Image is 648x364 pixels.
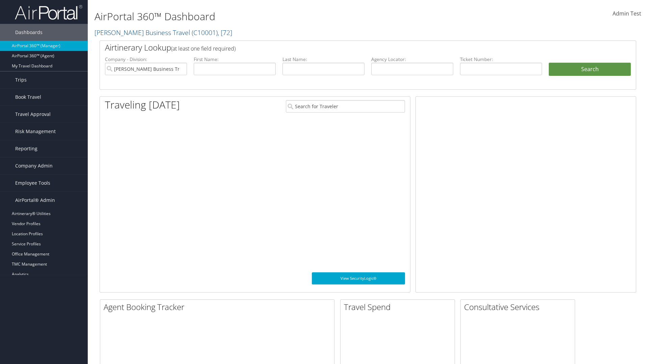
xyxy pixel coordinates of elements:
input: Search for Traveler [286,100,405,113]
label: Ticket Number: [460,56,542,63]
img: airportal-logo.png [15,4,82,20]
span: Risk Management [15,123,56,140]
span: Book Travel [15,89,41,105]
span: Employee Tools [15,175,50,191]
h2: Travel Spend [344,301,455,313]
span: , [ 72 ] [218,28,232,37]
span: Dashboards [15,24,43,41]
h2: Agent Booking Tracker [104,301,334,313]
a: Admin Test [613,3,641,24]
a: View SecurityLogic® [312,272,405,284]
span: Reporting [15,140,37,157]
label: Last Name: [282,56,364,63]
span: Company Admin [15,157,53,174]
h2: Consultative Services [464,301,575,313]
span: Travel Approval [15,106,51,123]
h2: Airtinerary Lookup [105,42,586,53]
span: Trips [15,71,27,88]
h1: AirPortal 360™ Dashboard [94,9,459,24]
label: First Name: [194,56,276,63]
h1: Traveling [DATE] [105,98,180,112]
span: (at least one field required) [171,45,236,52]
label: Agency Locator: [371,56,453,63]
a: [PERSON_NAME] Business Travel [94,28,232,37]
span: AirPortal® Admin [15,192,55,209]
button: Search [549,63,631,76]
span: Admin Test [613,10,641,17]
span: ( C10001 ) [192,28,218,37]
label: Company - Division: [105,56,187,63]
